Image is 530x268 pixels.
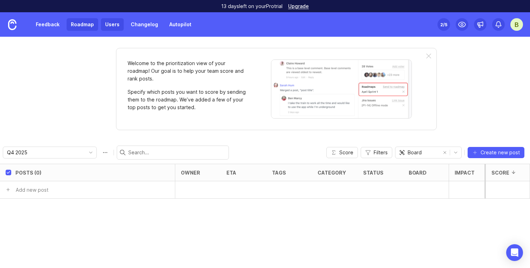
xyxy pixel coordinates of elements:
[127,18,162,31] a: Changelog
[374,149,388,156] span: Filters
[221,3,283,10] p: 13 days left on your Pro trial
[510,18,523,31] button: B
[226,170,236,175] div: eta
[399,150,405,155] svg: prefix icon Group
[16,186,48,193] div: Add new post
[339,149,353,156] span: Score
[100,147,111,158] button: Roadmap options
[409,170,427,175] div: board
[395,147,462,158] div: toggle menu
[408,149,422,156] span: Board
[128,149,226,156] input: Search...
[437,18,450,31] button: 2/5
[440,20,447,29] div: 2 /5
[326,147,358,158] button: Score
[101,18,124,31] a: Users
[15,170,41,175] div: Posts (0)
[491,170,509,175] div: Score
[450,150,461,155] svg: toggle icon
[8,19,16,30] img: Canny Home
[272,170,286,175] div: tags
[3,147,97,158] div: toggle menu
[7,149,84,156] input: Q4 2025
[506,244,523,261] div: Open Intercom Messenger
[128,59,247,83] p: Welcome to the prioritization view of your roadmap! Our goal is to help your team score and rank ...
[455,170,475,175] div: Impact
[288,4,309,9] a: Upgrade
[468,147,524,158] button: Create new post
[318,170,346,175] div: category
[165,18,196,31] a: Autopilot
[32,18,64,31] a: Feedback
[363,170,383,175] div: status
[128,88,247,111] p: Specify which posts you want to score by sending them to the roadmap. We’ve added a few of your t...
[85,150,96,155] svg: toggle icon
[440,148,450,157] button: remove selection
[361,147,392,158] button: Filters
[67,18,98,31] a: Roadmap
[271,59,412,119] img: When viewing a post, you can send it to a roadmap
[481,149,520,156] span: Create new post
[181,170,200,175] div: owner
